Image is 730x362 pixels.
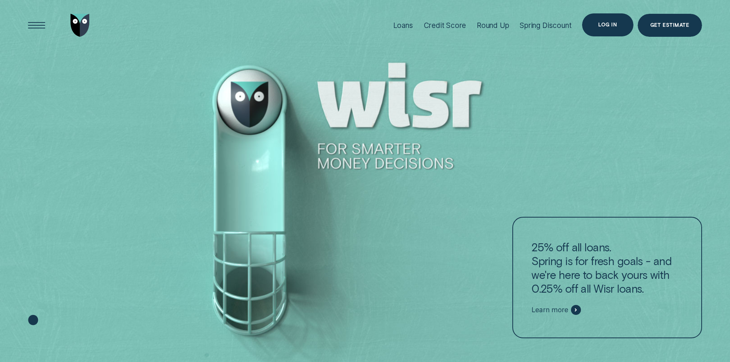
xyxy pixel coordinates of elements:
a: 25% off all loans.Spring is for fresh goals - and we're here to back yours with 0.25% off all Wis... [512,217,702,339]
button: Log in [582,13,633,36]
div: Log in [598,23,617,27]
p: 25% off all loans. Spring is for fresh goals - and we're here to back yours with 0.25% off all Wi... [532,240,682,295]
img: Wisr [71,14,90,37]
div: Loans [393,21,413,30]
div: Spring Discount [520,21,571,30]
span: Learn more [532,306,568,314]
a: Get Estimate [638,14,702,37]
div: Round Up [477,21,509,30]
button: Open Menu [25,14,48,37]
div: Credit Score [424,21,466,30]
